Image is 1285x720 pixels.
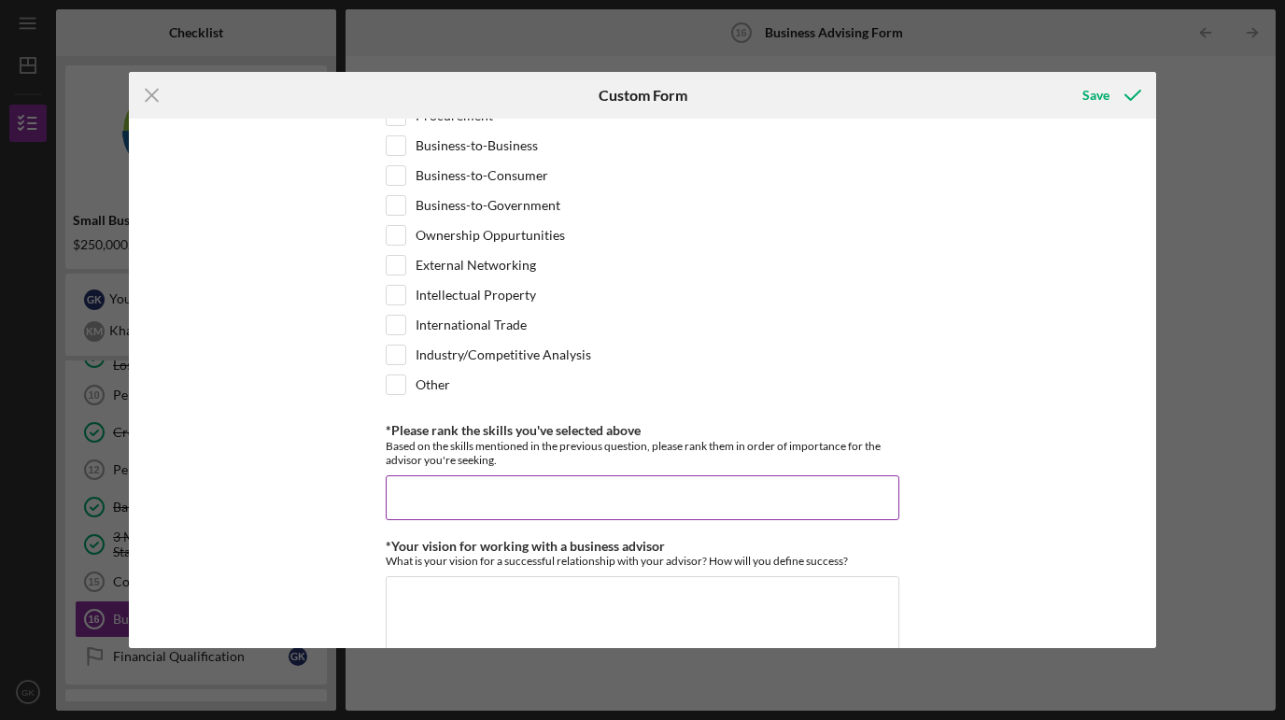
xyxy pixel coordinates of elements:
[416,316,527,334] label: International Trade
[1082,77,1109,114] div: Save
[416,166,548,185] label: Business-to-Consumer
[416,196,560,215] label: Business-to-Government
[599,87,687,104] h6: Custom Form
[386,554,899,568] div: What is your vision for a successful relationship with your advisor? How will you define success?
[386,439,899,467] div: Based on the skills mentioned in the previous question, please rank them in order of importance f...
[416,136,538,155] label: Business-to-Business
[386,538,665,554] label: *Your vision for working with a business advisor
[416,226,565,245] label: Ownership Oppurtunities
[386,422,641,438] label: *Please rank the skills you've selected above
[416,375,450,394] label: Other
[416,346,591,364] label: Industry/Competitive Analysis
[416,256,536,275] label: External Networking
[416,286,536,304] label: Intellectual Property
[1064,77,1156,114] button: Save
